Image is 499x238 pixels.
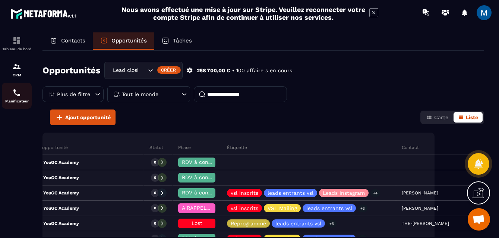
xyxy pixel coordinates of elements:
[42,63,101,78] h2: Opportunités
[231,190,258,196] p: vsl inscrits
[2,47,32,51] p: Tableau de bord
[236,67,292,74] p: 100 affaire s en cours
[104,62,183,79] div: Search for option
[268,206,297,211] p: VSL Mailing
[2,99,32,103] p: Planificateur
[12,88,21,97] img: scheduler
[122,92,158,97] p: Tout le monde
[121,6,366,21] h2: Nous avons effectué une mise à jour sur Stripe. Veuillez reconnecter votre compte Stripe afin de ...
[182,174,230,180] span: RDV à confimer ❓
[231,221,266,226] p: Reprogrammé
[306,206,352,211] p: leads entrants vsl
[2,57,32,83] a: formationformationCRM
[197,67,230,74] p: 258 700,00 €
[154,175,156,180] p: 0
[227,145,247,150] p: Étiquette
[157,66,181,74] div: Créer
[111,37,147,44] p: Opportunités
[468,208,490,231] a: Ouvrir le chat
[466,114,478,120] span: Liste
[358,204,367,212] p: +3
[327,220,337,228] p: +5
[454,112,483,123] button: Liste
[434,114,448,120] span: Carte
[182,190,230,196] span: RDV à confimer ❓
[149,145,163,150] p: Statut
[10,7,78,20] img: logo
[323,190,365,196] p: Leads Instagram
[268,190,313,196] p: leads entrants vsl
[232,67,234,74] p: •
[12,62,21,71] img: formation
[182,159,230,165] span: RDV à confimer ❓
[111,66,139,74] span: Lead closing
[50,110,116,125] button: Ajout opportunité
[178,145,191,150] p: Phase
[154,221,156,226] p: 0
[154,32,199,50] a: Tâches
[12,36,21,45] img: formation
[275,221,321,226] p: leads entrants vsl
[422,112,453,123] button: Carte
[370,189,380,197] p: +4
[192,220,202,226] span: Lost
[231,206,258,211] p: vsl inscrits
[2,73,32,77] p: CRM
[2,83,32,109] a: schedulerschedulerPlanificateur
[57,92,90,97] p: Plus de filtre
[154,206,156,211] p: 0
[402,145,419,150] p: Contact
[65,114,111,121] span: Ajout opportunité
[139,66,146,74] input: Search for option
[154,190,156,196] p: 0
[61,37,85,44] p: Contacts
[2,31,32,57] a: formationformationTableau de bord
[173,37,192,44] p: Tâches
[93,32,154,50] a: Opportunités
[182,205,266,211] span: A RAPPELER/GHOST/NO SHOW✖️
[154,160,156,165] p: 0
[42,32,93,50] a: Contacts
